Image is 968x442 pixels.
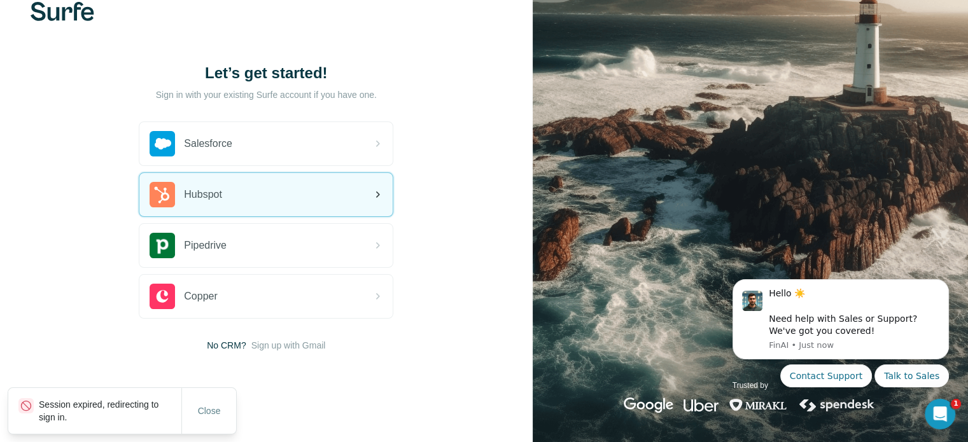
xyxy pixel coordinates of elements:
[951,399,961,409] span: 1
[39,398,181,424] p: Session expired, redirecting to sign in.
[684,397,719,413] img: uber's logo
[150,131,175,156] img: salesforce's logo
[139,63,393,83] h1: Let’s get started!
[207,339,246,352] span: No CRM?
[184,289,217,304] span: Copper
[150,233,175,258] img: pipedrive's logo
[251,339,326,352] button: Sign up with Gmail
[184,238,227,253] span: Pipedrive
[184,136,232,151] span: Salesforce
[156,88,377,101] p: Sign in with your existing Surfe account if you have one.
[184,187,222,202] span: Hubspot
[150,182,175,207] img: hubspot's logo
[624,397,673,413] img: google's logo
[925,399,955,429] iframe: Intercom live chat
[150,284,175,309] img: copper's logo
[198,404,221,417] span: Close
[729,397,787,413] img: mirakl's logo
[31,2,94,21] img: Surfe's logo
[189,399,230,422] button: Close
[713,268,968,395] iframe: Intercom notifications message
[797,397,876,413] img: spendesk's logo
